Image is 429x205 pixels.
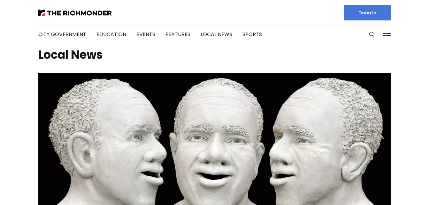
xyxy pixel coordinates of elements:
a: Education [96,31,126,38]
img: The Richmonder [38,10,112,16]
h1: Local News [38,50,391,60]
a: Sports [242,31,262,38]
button: Search this site [367,30,377,39]
a: City Government [38,31,86,38]
a: Local News [201,31,232,38]
a: Events [136,31,155,38]
a: Donate [344,5,391,20]
a: Features [165,31,190,38]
